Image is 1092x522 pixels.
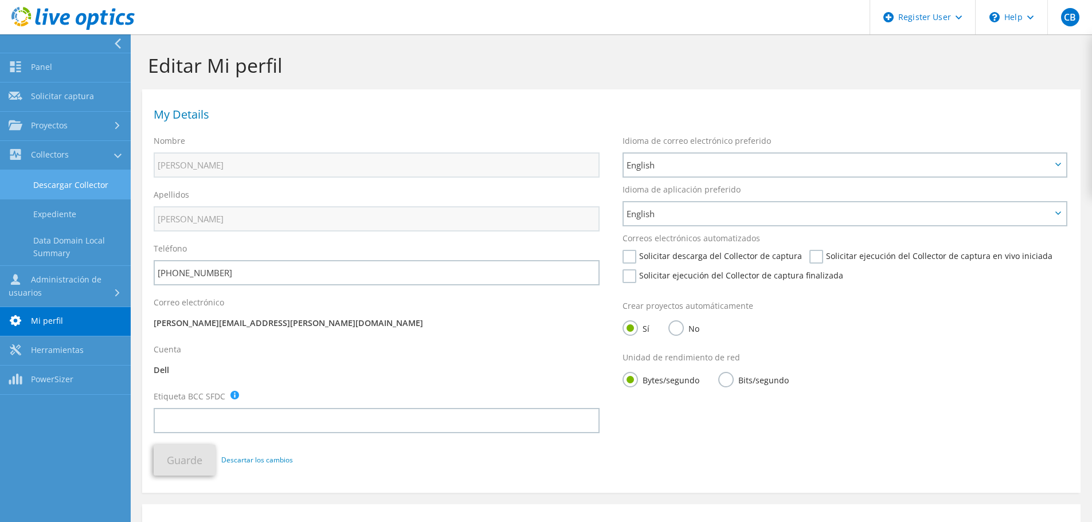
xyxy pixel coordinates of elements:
p: Dell [154,364,600,376]
label: Sí [623,320,649,335]
label: Solicitar descarga del Collector de captura [623,250,802,264]
p: [PERSON_NAME][EMAIL_ADDRESS][PERSON_NAME][DOMAIN_NAME] [154,317,600,329]
label: No [668,320,699,335]
label: Bits/segundo [718,372,789,386]
label: Idioma de correo electrónico preferido [623,135,771,147]
button: Guarde [154,445,216,476]
label: Idioma de aplicación preferido [623,184,741,195]
label: Crear proyectos automáticamente [623,300,753,312]
label: Cuenta [154,344,181,355]
svg: \n [989,12,1000,22]
h1: My Details [154,109,1063,120]
label: Solicitar ejecución del Collector de captura finalizada [623,269,843,283]
label: Bytes/segundo [623,372,699,386]
span: English [627,158,1051,172]
a: Descartar los cambios [221,454,293,466]
label: Unidad de rendimiento de red [623,352,740,363]
label: Etiqueta BCC SFDC [154,391,225,402]
label: Correo electrónico [154,297,224,308]
h1: Editar Mi perfil [148,53,1069,77]
label: Correos electrónicos automatizados [623,233,760,244]
label: Teléfono [154,243,187,254]
span: English [627,207,1051,221]
label: Solicitar ejecución del Collector de captura en vivo iniciada [809,250,1052,264]
label: Apellidos [154,189,189,201]
span: CB [1061,8,1079,26]
label: Nombre [154,135,185,147]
